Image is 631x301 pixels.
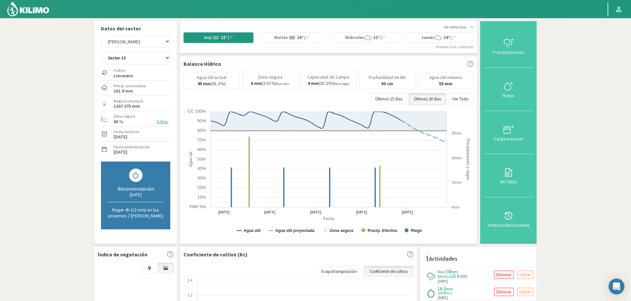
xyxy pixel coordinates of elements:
[187,278,192,282] text: 1.4
[189,204,206,209] text: PMP 0%
[494,271,514,279] button: Eliminar
[483,24,533,68] button: Precipitaciones
[438,291,454,295] span: (05:00 hs)
[364,266,414,277] a: Coeficiente de cultivo
[330,228,353,233] text: Zona segura
[108,192,163,198] div: [DATE]
[221,35,227,40] strong: 21º
[452,35,456,40] span: 7º
[451,156,462,160] text: 20mm
[451,273,467,279] span: 16.9 mm
[382,35,385,40] span: 8º
[197,81,211,87] b: 49 mm
[197,75,226,80] p: Agua útil actual
[304,35,305,40] span: |
[485,50,531,55] div: Precipitaciones
[251,80,262,86] b: 6 mm
[274,35,288,41] span: Martes
[356,210,367,215] text: [DATE]
[517,288,533,296] button: Editar
[446,286,453,292] span: mm
[451,35,452,40] span: |
[370,93,407,105] button: Últimos 15 días
[101,24,170,32] p: Datos del sector
[297,35,304,40] strong: 26º
[450,269,458,275] span: mm
[264,210,276,215] text: [DATE]
[114,113,135,119] label: Zona segura
[438,269,446,274] span: Real:
[438,295,448,301] span: [DATE]
[244,228,260,233] text: Agua útil
[335,82,350,86] small: Para llegar
[494,288,514,296] button: Eliminar
[485,179,531,184] div: BH Tabla
[114,144,150,150] label: Fecha de finalización
[323,216,334,221] text: Fecha
[197,166,206,171] text: 40%
[114,104,140,108] label: 1207.375 mm
[114,129,139,135] label: Fecha de inicio
[114,83,146,89] label: Precip. acumulada
[204,35,212,41] span: Hoy
[451,205,459,209] text: 0mm
[187,293,192,297] text: 1.2
[316,266,362,277] a: Evapotranspiración
[197,157,206,162] text: 50%
[483,111,533,154] button: Carga mensual
[483,68,533,111] button: Riego
[496,271,512,279] p: Eliminar
[197,147,206,152] text: 60%
[485,93,531,98] div: Riego
[114,120,123,124] label: 80 %
[429,256,457,262] h4: Actividades
[218,210,230,215] text: [DATE]
[439,81,452,87] b: 55 mm
[275,228,315,233] text: Agua útil proyectada
[197,137,206,142] text: 70%
[444,35,450,40] strong: 19º
[496,288,512,296] p: Eliminar
[483,154,533,197] button: BH Tabla
[197,118,206,123] text: 90%
[438,274,451,279] span: Efectiva
[114,150,127,154] label: [DATE]
[411,228,422,233] text: Riego
[114,89,133,93] label: 161.8 mm
[229,35,233,40] span: 4º
[310,210,321,215] text: [DATE]
[429,75,462,80] p: Agua útil máxima
[98,250,148,258] p: Índice de vegetación
[381,81,393,87] b: 90 cm
[197,175,206,180] text: 30%
[114,135,127,139] label: [DATE]
[369,75,406,80] p: Profundidad de BH
[258,75,282,80] p: Zona segura
[197,185,206,190] text: 20%
[466,138,470,180] text: Precipitaciones y riegos
[451,180,462,184] text: 10mm
[305,35,309,40] span: 6º
[108,207,163,219] p: Regar 4h (13 mm) en los próximos 7 [PERSON_NAME]
[381,35,382,40] span: |
[444,24,467,30] span: Ver menos días
[251,81,289,86] p: (2:07 h)
[183,250,248,258] p: Coeficiente de cultivo (Kc)
[436,44,474,50] div: Powered by AccuWeather
[519,271,531,279] p: Editar
[438,279,448,284] span: [DATE]
[409,93,446,105] button: Últimos 30 días
[108,185,163,192] div: Recomendación
[519,288,531,296] p: Editar
[368,228,397,233] text: Precip. Efectiva
[7,1,50,17] img: Kilimo
[114,98,143,104] label: Riego acumulado
[228,35,229,40] span: |
[197,81,226,86] p: (91.2%)
[197,128,206,133] text: 80%
[609,279,624,294] div: Open Intercom Messenger
[485,136,531,141] div: Carga mensual
[421,35,434,41] span: Jueves
[114,74,133,78] label: Limonero
[446,268,450,275] span: 18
